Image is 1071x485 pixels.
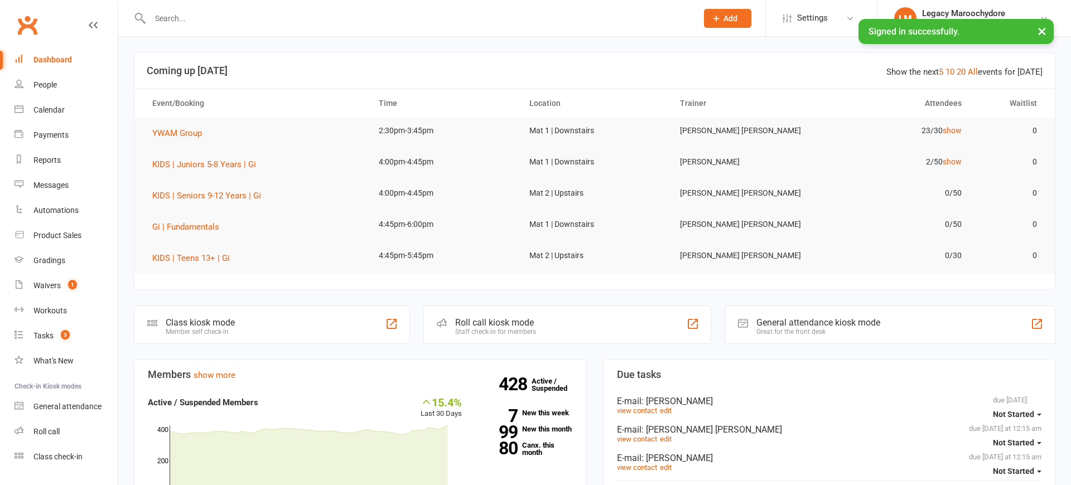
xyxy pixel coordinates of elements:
[756,317,880,328] div: General attendance kiosk mode
[972,89,1047,118] th: Waitlist
[33,231,81,240] div: Product Sales
[369,180,519,206] td: 4:00pm-4:45pm
[15,47,118,72] a: Dashboard
[704,9,751,28] button: Add
[972,180,1047,206] td: 0
[479,442,572,456] a: 80Canx. this month
[670,211,821,237] td: [PERSON_NAME] [PERSON_NAME]
[519,180,670,206] td: Mat 2 | Upstairs
[33,55,72,64] div: Dashboard
[68,280,77,289] span: 1
[147,11,689,26] input: Search...
[152,222,219,232] span: Gi | Fundamentals
[479,424,518,440] strong: 99
[166,328,235,336] div: Member self check-in
[519,149,670,175] td: Mat 1 | Downstairs
[972,211,1047,237] td: 0
[166,317,235,328] div: Class kiosk mode
[15,148,118,173] a: Reports
[479,425,572,433] a: 99New this month
[993,404,1041,424] button: Not Started
[15,123,118,148] a: Payments
[821,118,971,144] td: 23/30
[617,406,657,415] a: view contact
[33,281,61,290] div: Waivers
[641,424,782,435] span: : [PERSON_NAME] [PERSON_NAME]
[972,118,1047,144] td: 0
[15,444,118,469] a: Class kiosk mode
[152,253,230,263] span: KIDS | Teens 13+ | Gi
[15,248,118,273] a: Gradings
[886,65,1043,79] div: Show the next events for [DATE]
[15,72,118,98] a: People
[152,251,238,265] button: KIDS | Teens 13+ | Gi
[993,410,1034,419] span: Not Started
[957,67,966,77] a: 20
[1032,19,1052,43] button: ×
[33,156,61,164] div: Reports
[152,158,264,171] button: KIDS | Juniors 5-8 Years | Gi
[993,438,1034,447] span: Not Started
[33,306,67,315] div: Workouts
[15,98,118,123] a: Calendar
[641,453,713,463] span: : [PERSON_NAME]
[33,356,74,365] div: What's New
[33,331,54,340] div: Tasks
[369,149,519,175] td: 4:00pm-4:45pm
[821,149,971,175] td: 2/50
[369,243,519,269] td: 4:45pm-5:45pm
[499,376,532,392] strong: 428
[15,419,118,444] a: Roll call
[15,298,118,323] a: Workouts
[33,427,60,436] div: Roll call
[943,126,962,135] a: show
[152,189,269,202] button: KIDS | Seniors 9-12 Years | Gi
[15,348,118,374] a: What's New
[869,26,959,37] span: Signed in successfully.
[15,198,118,223] a: Automations
[617,435,657,443] a: view contact
[33,402,102,411] div: General attendance
[670,149,821,175] td: [PERSON_NAME]
[821,211,971,237] td: 0/50
[968,67,978,77] a: All
[670,89,821,118] th: Trainer
[369,118,519,144] td: 2:30pm-3:45pm
[194,370,235,380] a: show more
[421,396,462,420] div: Last 30 Days
[972,149,1047,175] td: 0
[148,397,258,408] strong: Active / Suspended Members
[142,89,369,118] th: Event/Booking
[670,180,821,206] td: [PERSON_NAME] [PERSON_NAME]
[993,461,1041,481] button: Not Started
[15,173,118,198] a: Messages
[617,424,1041,435] div: E-mail
[519,89,670,118] th: Location
[617,463,657,472] a: view contact
[147,65,1043,76] h3: Coming up [DATE]
[152,128,202,138] span: YWAM Group
[617,369,1041,380] h3: Due tasks
[152,159,256,169] span: KIDS | Juniors 5-8 Years | Gi
[369,211,519,237] td: 4:45pm-6:00pm
[13,11,41,39] a: Clubworx
[723,14,737,23] span: Add
[519,118,670,144] td: Mat 1 | Downstairs
[821,89,971,118] th: Attendees
[660,435,672,443] a: edit
[421,396,462,408] div: 15.4%
[922,8,1040,18] div: Legacy Maroochydore
[641,396,713,406] span: : [PERSON_NAME]
[756,328,880,336] div: Great for the front desk
[945,67,954,77] a: 10
[455,317,536,328] div: Roll call kiosk mode
[152,191,261,201] span: KIDS | Seniors 9-12 Years | Gi
[15,273,118,298] a: Waivers 1
[33,130,69,139] div: Payments
[617,396,1041,406] div: E-mail
[797,6,828,31] span: Settings
[479,409,572,416] a: 7New this week
[670,118,821,144] td: [PERSON_NAME] [PERSON_NAME]
[939,67,943,77] a: 5
[821,180,971,206] td: 0/50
